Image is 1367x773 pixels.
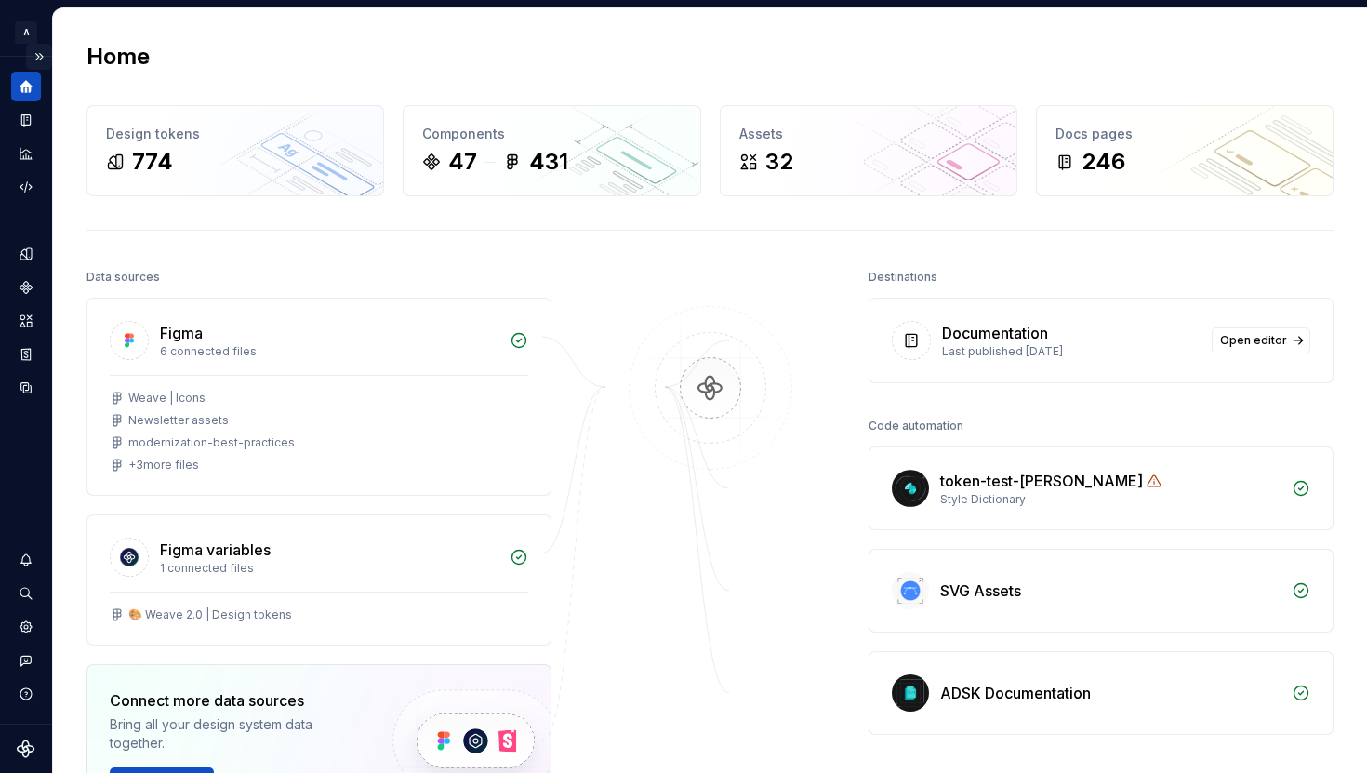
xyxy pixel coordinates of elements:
[160,322,203,344] div: Figma
[403,105,700,196] a: Components47431
[11,306,41,336] a: Assets
[1220,333,1287,348] span: Open editor
[132,147,173,177] div: 774
[11,579,41,608] button: Search ⌘K
[11,545,41,575] button: Notifications
[11,139,41,168] a: Analytics
[942,322,1048,344] div: Documentation
[529,147,568,177] div: 431
[869,413,963,439] div: Code automation
[739,125,998,143] div: Assets
[160,344,498,359] div: 6 connected files
[1082,147,1125,177] div: 246
[11,612,41,642] a: Settings
[128,458,199,473] div: + 3 more files
[11,340,41,369] a: Storybook stories
[15,21,37,44] div: A
[942,344,1201,359] div: Last published [DATE]
[17,740,35,758] svg: Supernova Logo
[448,147,477,177] div: 47
[128,607,292,622] div: 🎨 Weave 2.0 | Design tokens
[11,72,41,101] a: Home
[86,298,551,496] a: Figma6 connected filesWeave | IconsNewsletter assetsmodernization-best-practices+3more files
[128,435,295,450] div: modernization-best-practices
[1055,125,1314,143] div: Docs pages
[86,105,384,196] a: Design tokens774
[86,42,150,72] h2: Home
[422,125,681,143] div: Components
[1212,327,1310,353] a: Open editor
[765,147,793,177] div: 32
[128,413,229,428] div: Newsletter assets
[128,391,206,406] div: Weave | Icons
[869,264,937,290] div: Destinations
[11,646,41,675] button: Contact support
[160,561,498,576] div: 1 connected files
[86,264,160,290] div: Data sources
[1036,105,1334,196] a: Docs pages246
[110,715,361,753] div: Bring all your design system data together.
[940,682,1091,704] div: ADSK Documentation
[86,514,551,646] a: Figma variables1 connected files🎨 Weave 2.0 | Design tokens
[11,273,41,302] a: Components
[940,492,1281,507] div: Style Dictionary
[11,105,41,135] a: Documentation
[940,470,1143,492] div: token-test-[PERSON_NAME]
[110,689,361,712] div: Connect more data sources
[11,239,41,269] a: Design tokens
[4,12,48,52] button: A
[26,44,52,70] button: Expand sidebar
[106,125,365,143] div: Design tokens
[940,580,1021,602] div: SVG Assets
[11,172,41,202] a: Code automation
[160,539,271,561] div: Figma variables
[720,105,1017,196] a: Assets32
[11,373,41,403] a: Data sources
